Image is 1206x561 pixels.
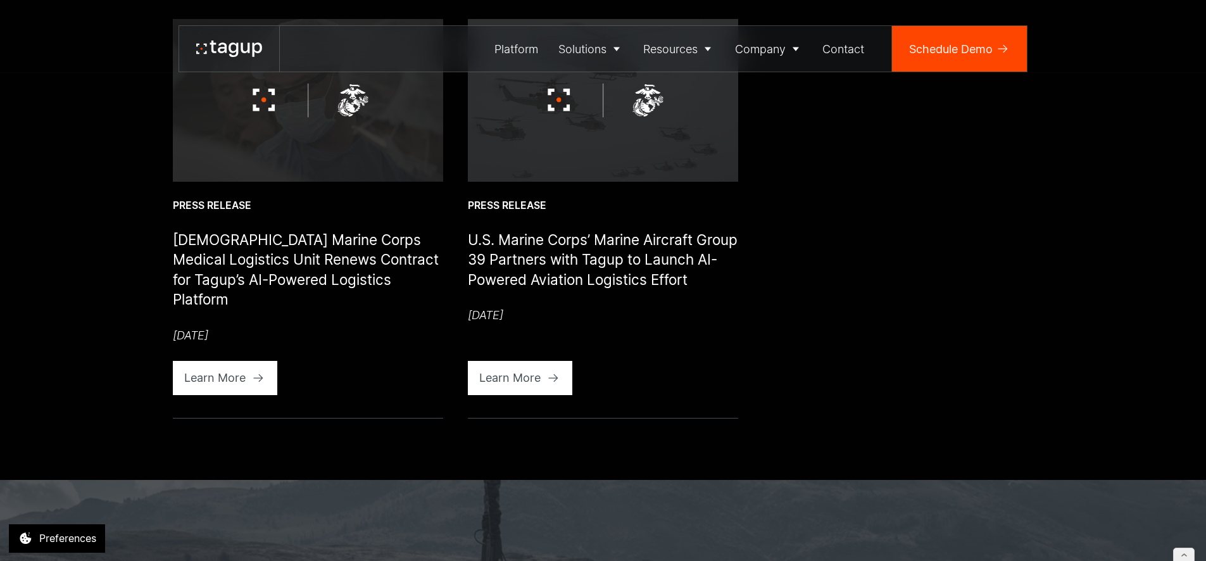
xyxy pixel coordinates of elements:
a: Contact [813,26,875,72]
div: Solutions [558,41,606,58]
div: Preferences [39,531,96,546]
a: Learn More [468,361,572,395]
div: Press Release [173,199,443,213]
div: Learn More [479,369,541,386]
div: Learn More [184,369,246,386]
div: Press Release [468,199,738,213]
div: [DATE] [468,306,738,324]
a: Company [725,26,813,72]
div: Resources [643,41,698,58]
a: Learn More [173,361,277,395]
a: Resources [634,26,725,72]
div: Schedule Demo [909,41,993,58]
a: Schedule Demo [892,26,1027,72]
div: Company [735,41,786,58]
a: Platform [485,26,549,72]
a: Solutions [548,26,634,72]
h1: [DEMOGRAPHIC_DATA] Marine Corps Medical Logistics Unit Renews Contract for Tagup’s AI-Powered Log... [173,230,443,310]
div: Contact [822,41,864,58]
div: Platform [494,41,538,58]
div: [DATE] [173,327,443,344]
h1: U.S. Marine Corps’ Marine Aircraft Group 39 Partners with Tagup to Launch AI-Powered Aviation Log... [468,230,738,290]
